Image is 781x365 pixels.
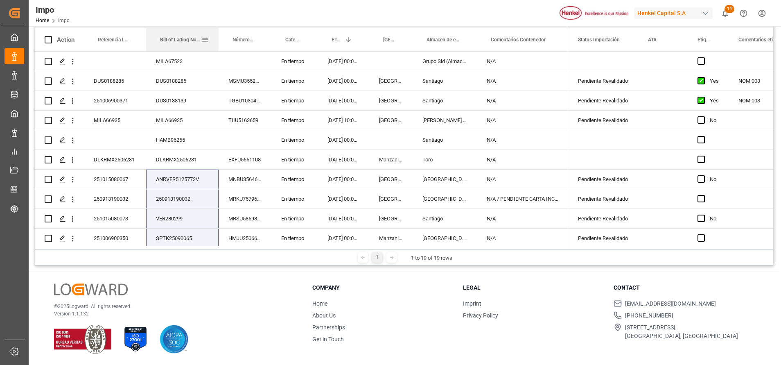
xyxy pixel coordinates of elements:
[716,4,734,23] button: show 14 new notifications
[84,229,146,248] div: 251006900350
[146,111,219,130] div: MILA66935
[578,37,620,43] span: Status Importación
[560,6,628,20] img: Henkel%20logo.jpg_1689854090.jpg
[477,130,568,150] div: N/A
[219,229,271,248] div: HMJU2506631
[369,189,413,209] div: [GEOGRAPHIC_DATA]
[312,312,336,319] a: About Us
[578,72,628,91] div: Pendiente Revalidado
[160,37,201,43] span: Bill of Lading Number
[219,91,271,110] div: TGBU1030411
[271,150,318,169] div: En tiempo
[578,190,628,209] div: Pendiente Revalidado
[98,37,129,43] span: Referencia Leschaco
[146,170,219,189] div: ANRVER5125773V
[146,71,219,91] div: DUS0188285
[219,209,271,228] div: MRSU5859891
[614,283,754,292] h3: Contact
[35,189,568,209] div: Press SPACE to select this row.
[697,37,711,43] span: Etiquetado?
[318,91,369,110] div: [DATE] 00:00:00
[232,37,254,43] span: Número de Contenedor
[413,170,477,189] div: [GEOGRAPHIC_DATA]
[477,91,568,110] div: N/A
[477,111,568,130] div: N/A
[121,325,150,354] img: ISO 27001 Certification
[54,303,292,310] p: © 2025 Logward. All rights reserved.
[463,312,498,319] a: Privacy Policy
[54,310,292,317] p: Version 1.1.132
[710,111,719,130] div: No
[219,170,271,189] div: MNBU3564667
[578,229,628,248] div: Pendiente Revalidado
[271,209,318,228] div: En tiempo
[35,111,568,130] div: Press SPACE to select this row.
[625,311,673,320] span: [PHONE_NUMBER]
[318,150,369,169] div: [DATE] 00:00:00
[35,91,568,111] div: Press SPACE to select this row.
[271,130,318,150] div: En tiempo
[318,189,369,209] div: [DATE] 00:00:00
[634,5,716,21] button: Henkel Capital S.A
[219,71,271,91] div: MSMU3552118
[318,209,369,228] div: [DATE] 00:00:00
[146,229,219,248] div: SPTK25090065
[146,189,219,209] div: 250913190032
[710,91,719,110] div: Yes
[369,111,413,130] div: [GEOGRAPHIC_DATA]
[84,71,146,91] div: DUS0188285
[271,111,318,130] div: En tiempo
[312,300,327,307] a: Home
[146,91,219,110] div: DUS0188139
[35,71,568,91] div: Press SPACE to select this row.
[312,283,453,292] h3: Company
[634,7,713,19] div: Henkel Capital S.A
[146,150,219,169] div: DLKRMX2506231
[413,91,477,110] div: Santiago
[35,130,568,150] div: Press SPACE to select this row.
[411,254,452,262] div: 1 to 19 of 19 rows
[312,324,345,331] a: Partnerships
[160,325,188,354] img: AICPA SOC
[271,229,318,248] div: En tiempo
[57,36,74,43] div: Action
[413,209,477,228] div: Santiago
[35,209,568,229] div: Press SPACE to select this row.
[369,229,413,248] div: Manzanillo
[84,150,146,169] div: DLKRMX2506231
[477,209,568,228] div: N/A
[369,150,413,169] div: Manzanillo
[146,130,219,150] div: HAMB96255
[491,37,546,43] span: Comentarios Contenedor
[54,325,111,354] img: ISO 9001 & ISO 14001 Certification
[463,283,603,292] h3: Legal
[54,283,128,295] img: Logward Logo
[332,37,341,43] span: ETA Aduana
[146,209,219,228] div: VER280299
[35,52,568,71] div: Press SPACE to select this row.
[271,71,318,91] div: En tiempo
[35,229,568,248] div: Press SPACE to select this row.
[318,130,369,150] div: [DATE] 00:00:00
[285,37,300,43] span: Categoría
[372,252,382,263] div: 1
[318,52,369,71] div: [DATE] 00:00:00
[734,4,753,23] button: Help Center
[318,229,369,248] div: [DATE] 00:00:00
[219,189,271,209] div: MRKU7579670
[84,170,146,189] div: 251015080067
[271,170,318,189] div: En tiempo
[477,52,568,71] div: N/A
[35,170,568,189] div: Press SPACE to select this row.
[648,37,657,43] span: ATA
[477,71,568,91] div: N/A
[271,91,318,110] div: En tiempo
[219,150,271,169] div: EXFU5651108
[413,71,477,91] div: Santiago
[318,170,369,189] div: [DATE] 00:00:00
[413,150,477,169] div: Toro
